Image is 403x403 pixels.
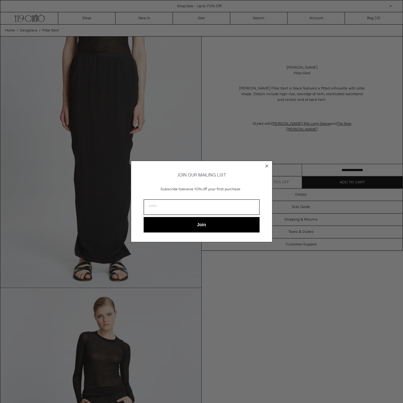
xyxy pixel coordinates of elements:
[264,163,270,169] button: Close dialog
[177,172,227,178] span: JOIN OUR MAILING LIST
[144,199,260,215] input: Email
[161,187,182,192] span: Subscribe to
[144,217,260,233] button: Join
[182,187,240,192] span: receive 10% off your first purchase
